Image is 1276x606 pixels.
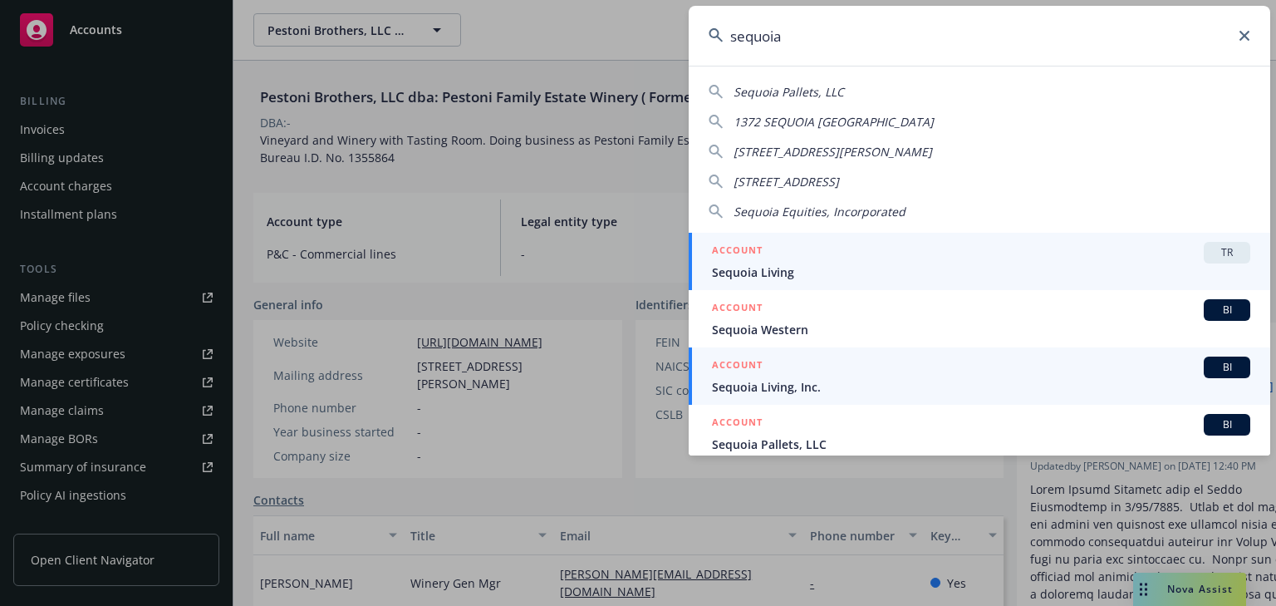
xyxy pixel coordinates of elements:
[1210,360,1244,375] span: BI
[689,405,1270,462] a: ACCOUNTBISequoia Pallets, LLC
[1210,245,1244,260] span: TR
[712,378,1250,396] span: Sequoia Living, Inc.
[734,144,932,160] span: [STREET_ADDRESS][PERSON_NAME]
[734,84,844,100] span: Sequoia Pallets, LLC
[689,6,1270,66] input: Search...
[689,233,1270,290] a: ACCOUNTTRSequoia Living
[712,357,763,377] h5: ACCOUNT
[689,290,1270,347] a: ACCOUNTBISequoia Western
[734,204,905,219] span: Sequoia Equities, Incorporated
[712,264,1250,281] span: Sequoia Living
[712,321,1250,338] span: Sequoia Western
[689,347,1270,405] a: ACCOUNTBISequoia Living, Inc.
[734,114,934,130] span: 1372 SEQUOIA [GEOGRAPHIC_DATA]
[1210,303,1244,318] span: BI
[712,242,763,262] h5: ACCOUNT
[1210,417,1244,432] span: BI
[734,174,839,190] span: [STREET_ADDRESS]
[712,436,1250,453] span: Sequoia Pallets, LLC
[712,299,763,319] h5: ACCOUNT
[712,414,763,434] h5: ACCOUNT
